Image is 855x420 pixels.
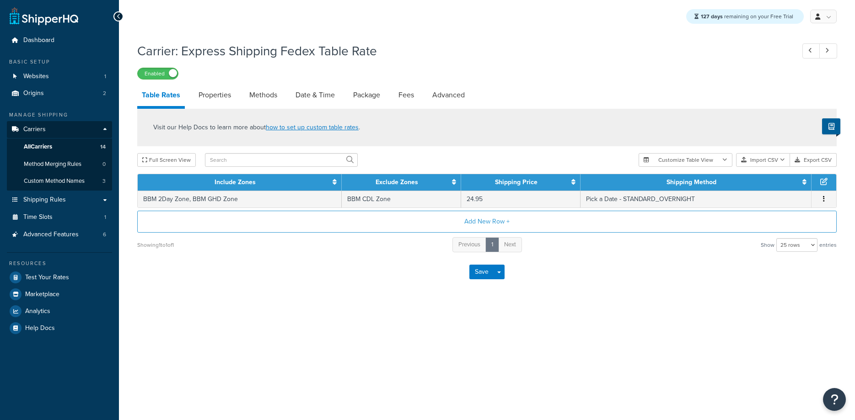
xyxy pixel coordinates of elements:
[7,226,112,243] li: Advanced Features
[23,90,44,97] span: Origins
[23,126,46,133] span: Carriers
[23,196,66,204] span: Shipping Rules
[349,84,385,106] a: Package
[102,177,106,185] span: 3
[137,42,785,60] h1: Carrier: Express Shipping Fedex Table Rate
[7,320,112,336] a: Help Docs
[701,12,793,21] span: remaining on your Free Trial
[7,156,112,173] a: Method Merging Rules0
[103,231,106,239] span: 6
[194,84,236,106] a: Properties
[7,138,112,155] a: AllCarriers14
[7,173,112,190] li: Custom Method Names
[137,153,196,167] button: Full Screen View
[245,84,282,106] a: Methods
[7,260,112,267] div: Resources
[701,12,723,21] strong: 127 days
[104,213,106,221] span: 1
[7,32,112,49] a: Dashboard
[215,177,256,187] a: Include Zones
[7,286,112,303] a: Marketplace
[7,226,112,243] a: Advanced Features6
[25,324,55,332] span: Help Docs
[291,84,339,106] a: Date & Time
[7,58,112,66] div: Basic Setup
[137,239,174,251] div: Showing 1 to 1 of 1
[469,265,494,279] button: Save
[495,177,538,187] a: Shipping Price
[498,237,522,252] a: Next
[24,143,52,151] span: All Carriers
[802,43,820,58] a: Previous Record
[394,84,419,106] a: Fees
[25,274,69,282] span: Test Your Rates
[153,122,360,133] p: Visit our Help Docs to learn more about .
[7,303,112,319] a: Analytics
[819,239,837,251] span: entries
[7,191,112,208] a: Shipping Rules
[137,84,185,109] a: Table Rates
[639,153,732,167] button: Customize Table View
[205,153,358,167] input: Search
[761,239,774,251] span: Show
[461,191,581,207] td: 24.95
[104,73,106,80] span: 1
[24,160,81,168] span: Method Merging Rules
[103,90,106,97] span: 2
[342,191,461,207] td: BBM CDL Zone
[7,209,112,226] li: Time Slots
[25,291,59,298] span: Marketplace
[138,191,342,207] td: BBM 2Day Zone, BBM GHD Zone
[25,308,50,315] span: Analytics
[822,118,840,134] button: Show Help Docs
[137,211,837,233] button: Add New Row +
[23,37,54,44] span: Dashboard
[7,121,112,138] a: Carriers
[819,43,837,58] a: Next Record
[485,237,499,252] a: 1
[7,68,112,85] li: Websites
[7,269,112,286] a: Test Your Rates
[428,84,469,106] a: Advanced
[7,173,112,190] a: Custom Method Names3
[102,160,106,168] span: 0
[736,153,790,167] button: Import CSV
[266,122,359,132] a: how to set up custom table rates
[7,85,112,102] li: Origins
[7,68,112,85] a: Websites1
[7,156,112,173] li: Method Merging Rules
[24,177,85,185] span: Custom Method Names
[100,143,106,151] span: 14
[376,177,418,187] a: Exclude Zones
[504,240,516,249] span: Next
[458,240,480,249] span: Previous
[790,153,837,167] button: Export CSV
[23,213,53,221] span: Time Slots
[7,85,112,102] a: Origins2
[23,231,79,239] span: Advanced Features
[23,73,49,80] span: Websites
[7,121,112,191] li: Carriers
[452,237,486,252] a: Previous
[823,388,846,411] button: Open Resource Center
[581,191,812,207] td: Pick a Date - STANDARD_OVERNIGHT
[7,209,112,226] a: Time Slots1
[7,111,112,119] div: Manage Shipping
[138,68,178,79] label: Enabled
[667,177,716,187] a: Shipping Method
